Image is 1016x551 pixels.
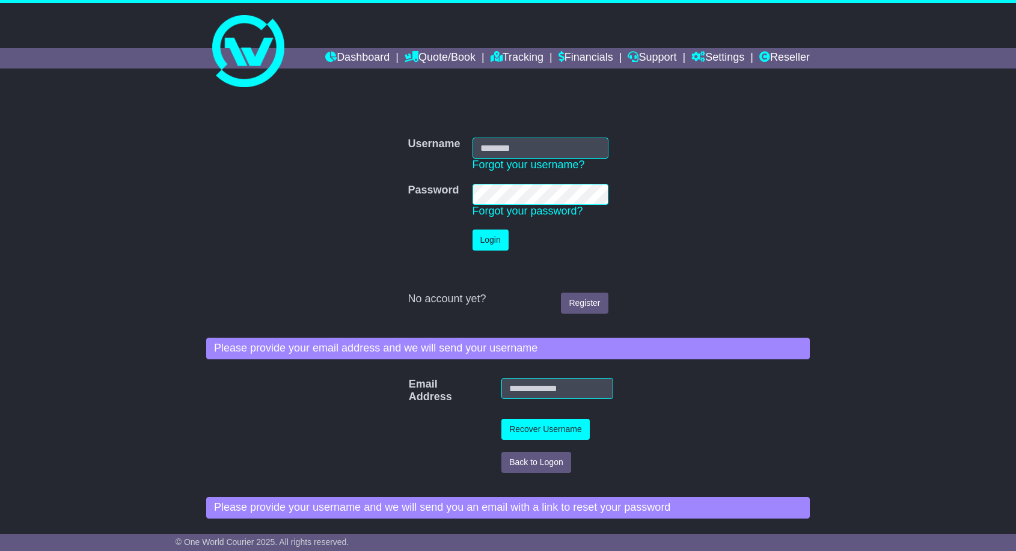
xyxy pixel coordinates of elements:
[473,159,585,171] a: Forgot your username?
[628,48,676,68] a: Support
[403,378,424,404] label: Email Address
[408,138,460,151] label: Username
[206,497,810,519] div: Please provide your username and we will send you an email with a link to reset your password
[408,184,459,197] label: Password
[206,338,810,359] div: Please provide your email address and we will send your username
[759,48,810,68] a: Reseller
[561,293,608,314] a: Register
[501,419,590,440] button: Recover Username
[473,205,583,217] a: Forgot your password?
[176,537,349,547] span: © One World Courier 2025. All rights reserved.
[405,48,476,68] a: Quote/Book
[691,48,744,68] a: Settings
[408,293,608,306] div: No account yet?
[491,48,543,68] a: Tracking
[325,48,390,68] a: Dashboard
[473,230,509,251] button: Login
[501,452,571,473] button: Back to Logon
[558,48,613,68] a: Financials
